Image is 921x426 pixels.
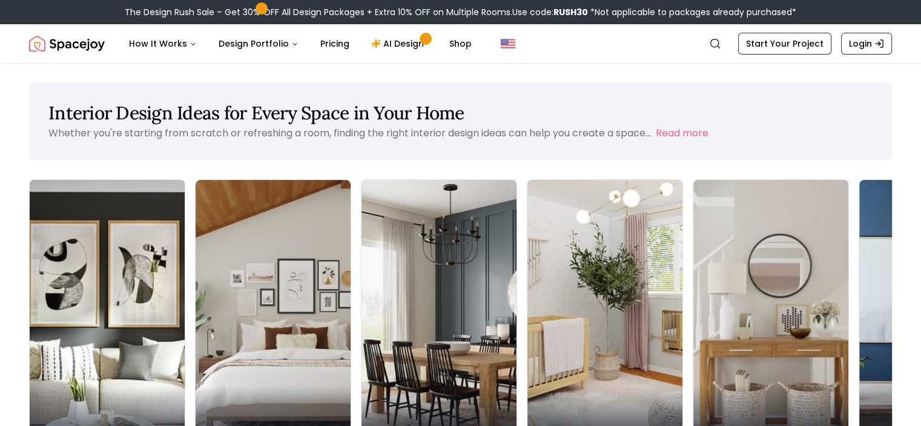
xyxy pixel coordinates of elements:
p: Whether you're starting from scratch or refreshing a room, finding the right interior design idea... [48,126,651,140]
h1: Interior Design Ideas for Every Space in Your Home [48,102,873,124]
button: Design Portfolio [209,32,308,56]
div: The Design Rush Sale – Get 30% OFF All Design Packages + Extra 10% OFF on Multiple Rooms. [125,6,796,18]
a: Shop [440,32,481,56]
nav: Main [119,32,481,56]
span: Use code: [512,6,588,18]
nav: Global [29,24,892,63]
span: *Not applicable to packages already purchased* [588,6,796,18]
button: Read more [656,126,708,141]
button: How It Works [119,32,206,56]
b: RUSH30 [553,6,588,18]
a: Pricing [311,32,359,56]
a: AI Design [361,32,437,56]
a: Login [841,33,892,55]
a: Spacejoy [29,32,105,56]
img: Spacejoy Logo [29,32,105,56]
img: United States [501,36,515,51]
a: Start Your Project [738,33,831,55]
